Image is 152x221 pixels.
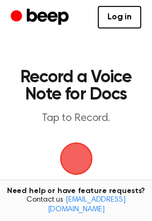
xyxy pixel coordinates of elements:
[60,142,92,175] img: Beep Logo
[11,7,71,28] a: Beep
[19,112,133,125] p: Tap to Record.
[6,196,146,215] span: Contact us
[48,196,126,213] a: [EMAIL_ADDRESS][DOMAIN_NAME]
[19,69,133,103] h1: Record a Voice Note for Docs
[98,6,141,28] a: Log in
